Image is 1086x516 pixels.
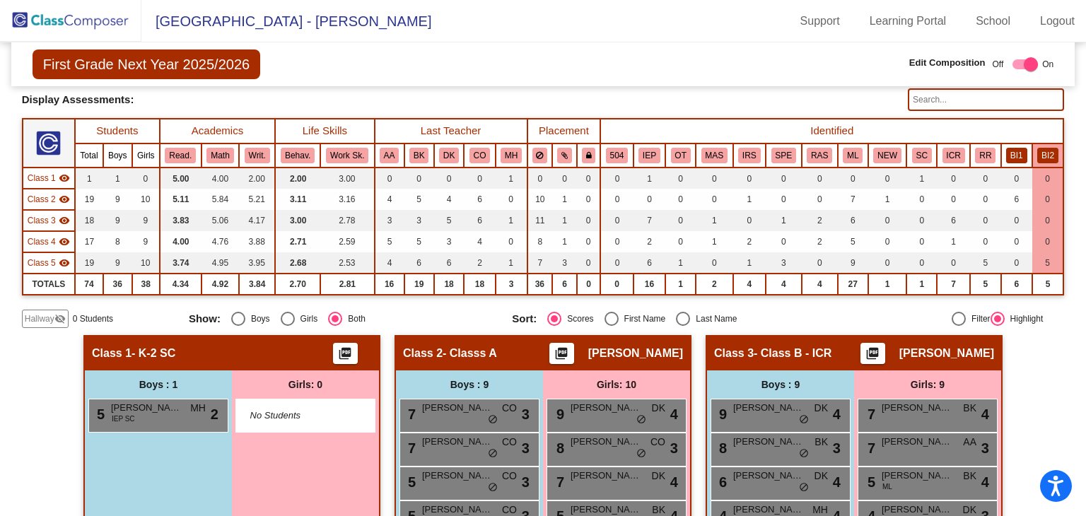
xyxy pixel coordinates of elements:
[868,210,907,231] td: 0
[337,346,354,366] mat-icon: picture_as_pdf
[202,189,239,210] td: 5.84
[1001,274,1032,295] td: 6
[23,189,75,210] td: Sara Meringer - Classs A
[802,189,838,210] td: 0
[59,172,70,184] mat-icon: visibility
[160,189,202,210] td: 5.11
[239,210,275,231] td: 4.17
[633,210,666,231] td: 7
[434,210,465,231] td: 5
[552,168,577,189] td: 0
[937,168,970,189] td: 0
[552,231,577,252] td: 1
[552,252,577,274] td: 3
[600,231,633,252] td: 0
[464,168,495,189] td: 0
[25,312,54,325] span: Hallway
[111,401,182,415] span: [PERSON_NAME]
[633,143,666,168] th: Individualized Education Plan
[1032,143,1063,168] th: Bilingual 2
[975,148,995,163] button: RR
[202,231,239,252] td: 4.76
[665,252,696,274] td: 1
[443,346,497,360] span: - Classs A
[512,312,824,326] mat-radio-group: Select an option
[375,231,404,252] td: 5
[600,274,633,295] td: 0
[552,143,577,168] th: Keep with students
[899,346,994,360] span: [PERSON_NAME]
[512,312,537,325] span: Sort:
[375,210,404,231] td: 3
[937,143,970,168] th: In Class Resource
[665,168,696,189] td: 0
[1001,210,1032,231] td: 0
[577,252,601,274] td: 0
[802,168,838,189] td: 0
[733,231,766,252] td: 2
[375,143,404,168] th: Amy Albrecht
[577,168,601,189] td: 0
[552,210,577,231] td: 1
[160,252,202,274] td: 3.74
[160,168,202,189] td: 5.00
[766,143,802,168] th: Speech Only IEP
[766,168,802,189] td: 0
[239,274,275,295] td: 3.84
[275,252,320,274] td: 2.68
[733,210,766,231] td: 0
[600,210,633,231] td: 0
[165,148,196,163] button: Read.
[404,210,434,231] td: 3
[588,346,683,360] span: [PERSON_NAME]
[789,10,851,33] a: Support
[527,189,553,210] td: 10
[75,252,103,274] td: 19
[838,274,868,295] td: 27
[771,148,797,163] button: SPE
[633,231,666,252] td: 2
[320,168,375,189] td: 3.00
[665,143,696,168] th: Occupational Therapy Only
[464,143,495,168] th: Christina Orlikowski
[665,210,696,231] td: 0
[295,312,318,325] div: Girls
[434,168,465,189] td: 0
[73,312,113,325] span: 0 Students
[937,231,970,252] td: 1
[202,210,239,231] td: 5.06
[754,346,831,360] span: - Class B - ICR
[843,148,863,163] button: ML
[970,210,1000,231] td: 0
[75,231,103,252] td: 17
[496,231,527,252] td: 0
[434,189,465,210] td: 4
[868,274,907,295] td: 1
[75,210,103,231] td: 18
[766,210,802,231] td: 1
[190,401,206,416] span: MH
[527,210,553,231] td: 11
[838,252,868,274] td: 9
[665,231,696,252] td: 0
[909,56,986,70] span: Edit Composition
[802,210,838,231] td: 2
[696,189,733,210] td: 0
[375,189,404,210] td: 4
[33,49,260,79] span: First Grade Next Year 2025/2026
[326,148,368,163] button: Work Sk.
[937,252,970,274] td: 0
[28,257,56,269] span: Class 5
[937,274,970,295] td: 7
[403,346,443,360] span: Class 2
[1006,148,1027,163] button: BI1
[633,252,666,274] td: 6
[561,312,593,325] div: Scores
[92,346,132,360] span: Class 1
[906,189,937,210] td: 0
[937,210,970,231] td: 6
[1001,252,1032,274] td: 0
[766,252,802,274] td: 3
[906,274,937,295] td: 1
[527,231,553,252] td: 8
